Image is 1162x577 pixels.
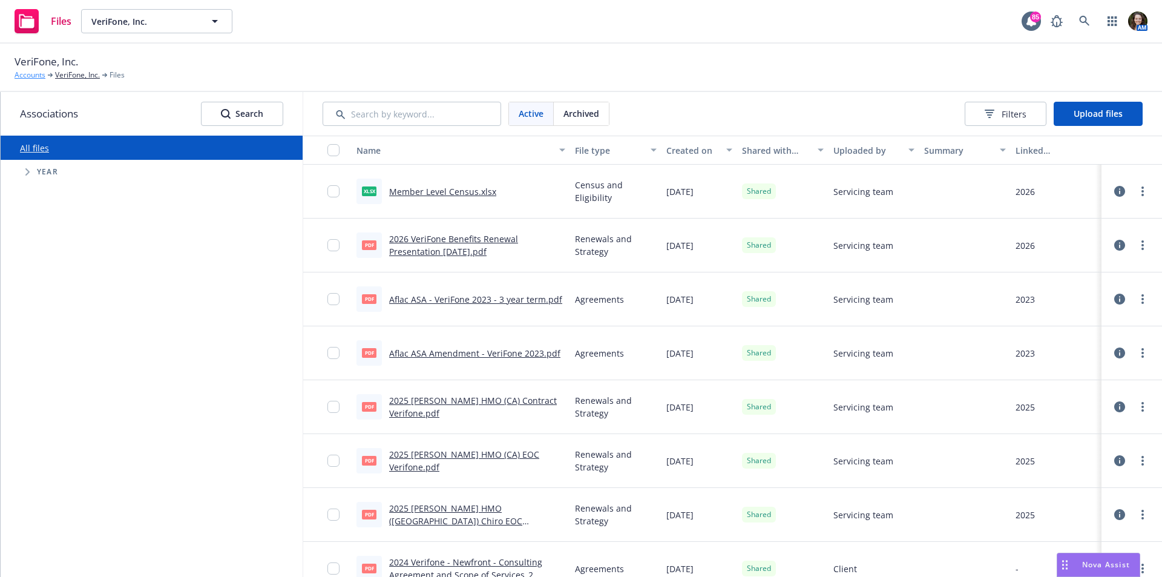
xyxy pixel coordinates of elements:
[327,401,340,413] input: Toggle Row Selected
[1002,108,1026,120] span: Filters
[1054,102,1143,126] button: Upload files
[15,70,45,81] a: Accounts
[563,107,599,120] span: Archived
[55,70,100,81] a: VeriFone, Inc.
[519,107,543,120] span: Active
[1057,553,1140,577] button: Nova Assist
[1135,507,1150,522] a: more
[575,179,656,204] span: Census and Eligibility
[389,503,522,539] a: 2025 [PERSON_NAME] HMO ([GEOGRAPHIC_DATA]) Chiro EOC Verifone.pdf
[362,186,376,196] span: xlsx
[747,240,771,251] span: Shared
[1100,9,1124,33] a: Switch app
[20,106,78,122] span: Associations
[1016,347,1035,360] div: 2023
[666,455,694,467] span: [DATE]
[362,240,376,249] span: pdf
[51,16,71,26] span: Files
[1135,292,1150,306] a: more
[965,102,1046,126] button: Filters
[1082,559,1130,570] span: Nova Assist
[833,455,893,467] span: Servicing team
[1072,9,1097,33] a: Search
[666,509,694,521] span: [DATE]
[833,347,893,360] span: Servicing team
[1057,553,1072,576] div: Drag to move
[389,395,557,419] a: 2025 [PERSON_NAME] HMO (CA) Contract Verifone.pdf
[919,136,1010,165] button: Summary
[666,562,694,575] span: [DATE]
[747,455,771,466] span: Shared
[81,9,232,33] button: VeriFone, Inc.
[327,455,340,467] input: Toggle Row Selected
[201,102,283,126] button: SearchSearch
[327,239,340,251] input: Toggle Row Selected
[666,144,719,157] div: Created on
[327,562,340,575] input: Toggle Row Selected
[1016,293,1035,306] div: 2023
[110,70,125,81] span: Files
[362,348,376,357] span: pdf
[356,144,552,157] div: Name
[10,4,76,38] a: Files
[1135,184,1150,199] a: more
[570,136,661,165] button: File type
[833,562,857,575] span: Client
[389,294,562,305] a: Aflac ASA - VeriFone 2023 - 3 year term.pdf
[747,401,771,412] span: Shared
[924,144,992,157] div: Summary
[575,502,656,527] span: Renewals and Strategy
[1,160,303,184] div: Tree Example
[666,347,694,360] span: [DATE]
[1074,108,1123,119] span: Upload files
[1135,238,1150,252] a: more
[1016,144,1097,157] div: Linked associations
[1030,12,1041,22] div: 85
[575,144,643,157] div: File type
[1011,136,1101,165] button: Linked associations
[327,293,340,305] input: Toggle Row Selected
[91,15,196,28] span: VeriFone, Inc.
[747,509,771,520] span: Shared
[1135,400,1150,414] a: more
[833,144,901,157] div: Uploaded by
[575,448,656,473] span: Renewals and Strategy
[829,136,919,165] button: Uploaded by
[352,136,570,165] button: Name
[661,136,737,165] button: Created on
[1135,561,1150,576] a: more
[327,185,340,197] input: Toggle Row Selected
[833,401,893,414] span: Servicing team
[323,102,501,126] input: Search by keyword...
[221,109,231,119] svg: Search
[747,563,771,574] span: Shared
[985,108,1026,120] span: Filters
[1016,562,1019,575] div: -
[389,348,560,359] a: Aflac ASA Amendment - VeriFone 2023.pdf
[575,293,624,306] span: Agreements
[575,394,656,420] span: Renewals and Strategy
[362,294,376,303] span: pdf
[833,185,893,198] span: Servicing team
[1016,239,1035,252] div: 2026
[747,348,771,358] span: Shared
[737,136,828,165] button: Shared with client
[1016,401,1035,414] div: 2025
[389,186,496,197] a: Member Level Census.xlsx
[1016,509,1035,521] div: 2025
[389,233,518,257] a: 2026 VeriFone Benefits Renewal Presentation [DATE].pdf
[327,509,340,521] input: Toggle Row Selected
[1135,346,1150,360] a: more
[575,347,624,360] span: Agreements
[327,144,340,156] input: Select all
[833,509,893,521] span: Servicing team
[833,239,893,252] span: Servicing team
[666,401,694,414] span: [DATE]
[833,293,893,306] span: Servicing team
[362,402,376,411] span: pdf
[1016,185,1035,198] div: 2026
[1128,12,1147,31] img: photo
[20,142,49,154] a: All files
[362,456,376,465] span: pdf
[575,232,656,258] span: Renewals and Strategy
